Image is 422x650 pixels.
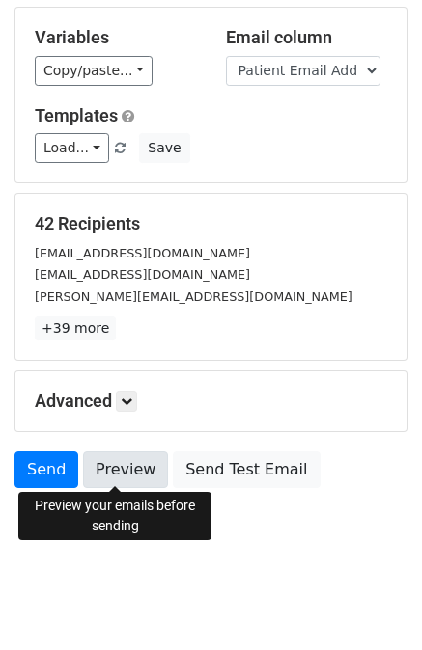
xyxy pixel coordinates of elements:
h5: 42 Recipients [35,213,387,234]
small: [EMAIL_ADDRESS][DOMAIN_NAME] [35,246,250,260]
h5: Advanced [35,391,387,412]
a: Load... [35,133,109,163]
a: Copy/paste... [35,56,153,86]
a: Templates [35,105,118,125]
div: Preview your emails before sending [18,492,211,540]
a: Preview [83,451,168,488]
h5: Email column [226,27,388,48]
a: Send Test Email [173,451,320,488]
a: +39 more [35,316,116,340]
button: Save [139,133,189,163]
h5: Variables [35,27,197,48]
small: [PERSON_NAME][EMAIL_ADDRESS][DOMAIN_NAME] [35,289,352,304]
small: [EMAIL_ADDRESS][DOMAIN_NAME] [35,267,250,282]
iframe: Chat Widget [325,557,422,650]
a: Send [14,451,78,488]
